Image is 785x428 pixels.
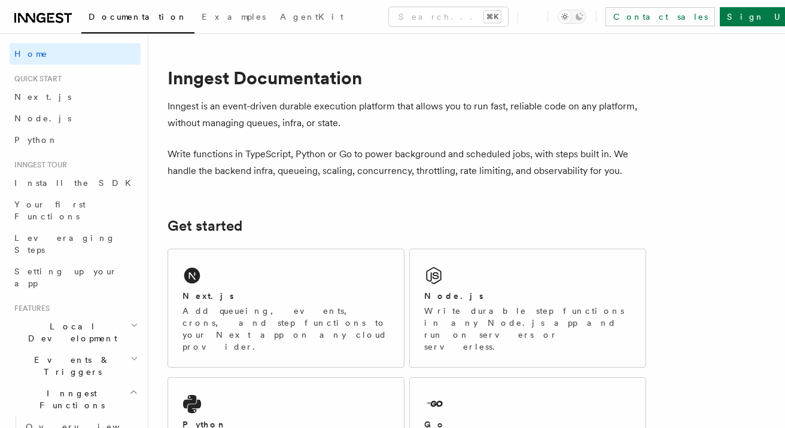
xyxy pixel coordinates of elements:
[168,67,646,88] h1: Inngest Documentation
[424,305,631,353] p: Write durable step functions in any Node.js app and run on servers or serverless.
[168,249,404,368] a: Next.jsAdd queueing, events, crons, and step functions to your Next app on any cloud provider.
[10,172,141,194] a: Install the SDK
[10,261,141,294] a: Setting up your app
[14,178,138,188] span: Install the SDK
[558,10,586,24] button: Toggle dark mode
[10,383,141,416] button: Inngest Functions
[10,349,141,383] button: Events & Triggers
[409,249,646,368] a: Node.jsWrite durable step functions in any Node.js app and run on servers or serverless.
[14,114,71,123] span: Node.js
[14,267,117,288] span: Setting up your app
[10,108,141,129] a: Node.js
[606,7,715,26] a: Contact sales
[168,146,646,179] p: Write functions in TypeScript, Python or Go to power background and scheduled jobs, with steps bu...
[89,12,187,22] span: Documentation
[202,12,266,22] span: Examples
[182,305,390,353] p: Add queueing, events, crons, and step functions to your Next app on any cloud provider.
[10,129,141,151] a: Python
[14,233,115,255] span: Leveraging Steps
[14,135,58,145] span: Python
[168,98,646,132] p: Inngest is an event-driven durable execution platform that allows you to run fast, reliable code ...
[484,11,501,23] kbd: ⌘K
[14,200,86,221] span: Your first Functions
[10,320,130,344] span: Local Development
[10,387,129,411] span: Inngest Functions
[10,160,67,170] span: Inngest tour
[273,4,351,32] a: AgentKit
[10,316,141,349] button: Local Development
[10,354,130,378] span: Events & Triggers
[10,194,141,227] a: Your first Functions
[10,74,62,84] span: Quick start
[81,4,194,33] a: Documentation
[168,218,242,234] a: Get started
[14,92,71,102] span: Next.js
[389,7,508,26] button: Search...⌘K
[194,4,273,32] a: Examples
[182,290,234,302] h2: Next.js
[10,304,50,313] span: Features
[10,86,141,108] a: Next.js
[280,12,343,22] span: AgentKit
[10,227,141,261] a: Leveraging Steps
[424,290,483,302] h2: Node.js
[14,48,48,60] span: Home
[10,43,141,65] a: Home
